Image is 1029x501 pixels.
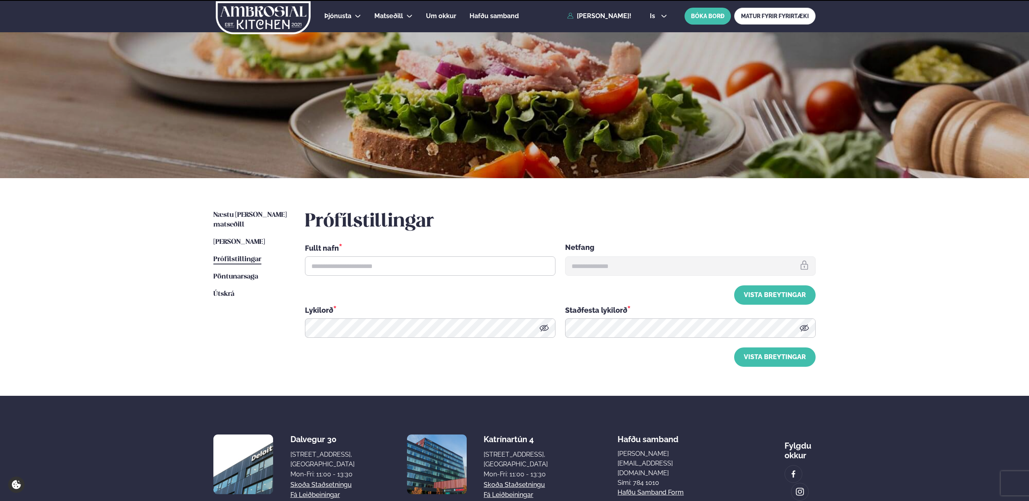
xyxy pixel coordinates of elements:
[290,450,355,469] div: [STREET_ADDRESS], [GEOGRAPHIC_DATA]
[290,490,340,500] a: Fá leiðbeiningar
[484,490,533,500] a: Fá leiðbeiningar
[643,13,674,19] button: is
[789,470,798,479] img: image alt
[565,305,816,315] div: Staðfesta lykilorð
[215,1,311,34] img: logo
[213,212,287,228] span: Næstu [PERSON_NAME] matseðill
[795,487,804,497] img: image alt
[426,12,456,20] span: Um okkur
[426,11,456,21] a: Um okkur
[213,210,289,230] a: Næstu [PERSON_NAME] matseðill
[213,237,265,247] a: [PERSON_NAME]
[305,305,555,315] div: Lykilorð
[734,347,816,367] button: Vista breytingar
[484,434,548,444] div: Katrínartún 4
[470,11,519,21] a: Hafðu samband
[290,434,355,444] div: Dalvegur 30
[213,272,258,282] a: Pöntunarsaga
[374,11,403,21] a: Matseðill
[324,12,351,20] span: Þjónusta
[213,273,258,280] span: Pöntunarsaga
[470,12,519,20] span: Hafðu samband
[791,483,808,500] a: image alt
[618,449,715,478] a: [PERSON_NAME][EMAIL_ADDRESS][DOMAIN_NAME]
[734,8,816,25] a: MATUR FYRIR FYRIRTÆKI
[374,12,403,20] span: Matseðill
[407,434,467,494] img: image alt
[650,13,657,19] span: is
[305,243,555,253] div: Fullt nafn
[618,478,715,488] p: Sími: 784 1010
[484,480,545,490] a: Skoða staðsetningu
[734,285,816,305] button: Vista breytingar
[213,289,234,299] a: Útskrá
[213,291,234,297] span: Útskrá
[785,434,816,460] div: Fylgdu okkur
[8,476,25,493] a: Cookie settings
[484,450,548,469] div: [STREET_ADDRESS], [GEOGRAPHIC_DATA]
[213,239,265,245] span: [PERSON_NAME]
[213,434,273,494] img: image alt
[484,470,548,479] div: Mon-Fri: 11:00 - 13:30
[618,428,678,444] span: Hafðu samband
[305,210,816,233] h2: Prófílstillingar
[618,488,684,497] a: Hafðu samband form
[567,12,631,20] a: [PERSON_NAME]!
[290,480,352,490] a: Skoða staðsetningu
[213,256,261,263] span: Prófílstillingar
[565,243,816,253] div: Netfang
[213,255,261,264] a: Prófílstillingar
[290,470,355,479] div: Mon-Fri: 11:00 - 13:30
[685,8,731,25] button: BÓKA BORÐ
[324,11,351,21] a: Þjónusta
[785,466,802,482] a: image alt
